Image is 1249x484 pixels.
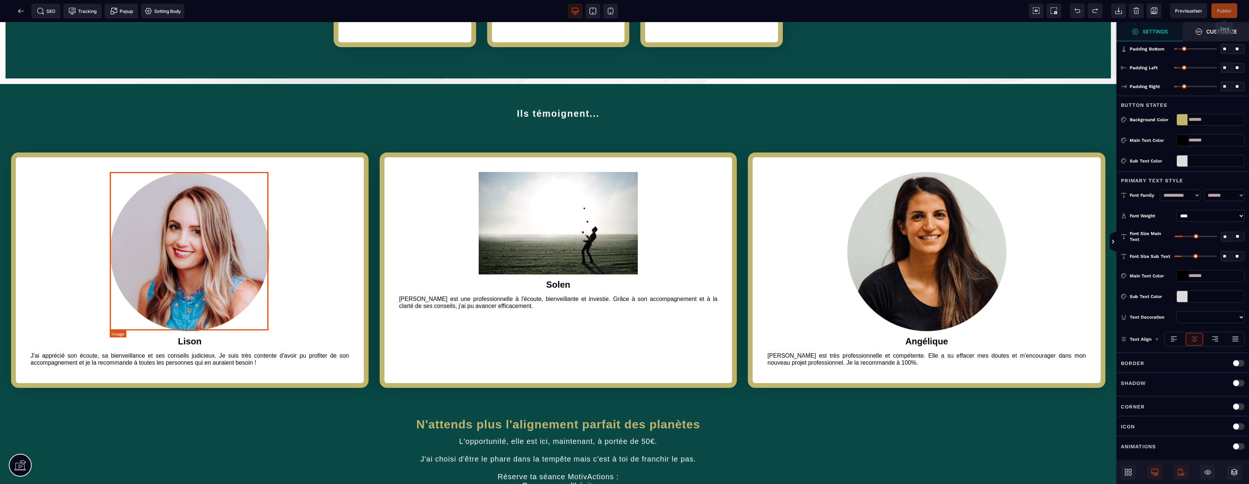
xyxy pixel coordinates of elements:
span: Screenshot [1046,3,1061,18]
span: Previsualiser [1175,8,1202,14]
span: Settings [1116,22,1183,41]
text: J'ai apprécié son écoute, sa bienveillance et ses conseils judicieux. Je suis très contente d'avo... [31,328,349,346]
div: Text Decoration [1130,313,1174,321]
div: Sub Text Color [1130,157,1174,165]
div: Primary Text Style [1116,171,1249,185]
text: [PERSON_NAME] est très professionnelle et compétente. Elle a su effacer mes doutes et m'encourage... [767,328,1086,346]
div: Button States [1116,96,1249,109]
img: 56a3b5942e48fcdc276f1456f464f88c_9-modified.png [847,150,1006,309]
span: Preview [1170,3,1207,18]
h2: Angélique [767,311,1086,328]
p: Shadow [1121,379,1146,387]
div: Sub Text Color [1130,293,1174,300]
text: [PERSON_NAME] est une professionnelle à l'écoute, bienveillante et investie. Grâce à son accompag... [399,271,718,289]
span: SEO [37,7,55,15]
strong: Settings [1143,29,1168,34]
span: Padding Left [1130,65,1158,71]
span: Open Layers [1227,465,1242,480]
div: Background Color [1130,116,1174,123]
div: Main Text Color [1130,272,1174,280]
img: loading [1155,337,1159,341]
img: 6cc7f794902f730581b967a32feb006a_jongleur.jpg [479,150,638,252]
span: Open Style Manager [1183,22,1249,41]
p: Border [1121,359,1144,368]
span: Padding Right [1130,84,1160,90]
div: Font Family [1130,192,1156,199]
span: Open Blocks [1121,465,1136,480]
span: Font Size Sub Text [1130,253,1170,259]
span: Mobile Only [1174,465,1189,480]
p: Corner [1121,402,1145,411]
span: Popup [110,7,133,15]
span: View components [1029,3,1044,18]
p: Icon [1121,422,1135,431]
p: Text Align [1121,336,1151,343]
span: Hide/Show Block [1200,465,1215,480]
h1: N'attends plus l'alignement parfait des planètes [6,392,1111,413]
span: Padding Bottom [1130,46,1164,52]
div: Font Weight [1130,212,1174,220]
h2: Lison [31,311,349,328]
span: Publier [1217,8,1232,14]
div: Main Text Color [1130,137,1174,144]
p: Animations [1121,442,1156,451]
img: 56a3b5942e48fcdc276f1456f464f88c_7-modified.png [110,150,269,309]
span: Tracking [68,7,96,15]
strong: Customize [1206,29,1237,34]
h2: Ils témoignent... [6,82,1111,101]
span: Font Size Main Text [1130,231,1172,242]
h2: Solen [399,254,718,271]
span: Setting Body [145,7,181,15]
span: Desktop Only [1147,465,1162,480]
